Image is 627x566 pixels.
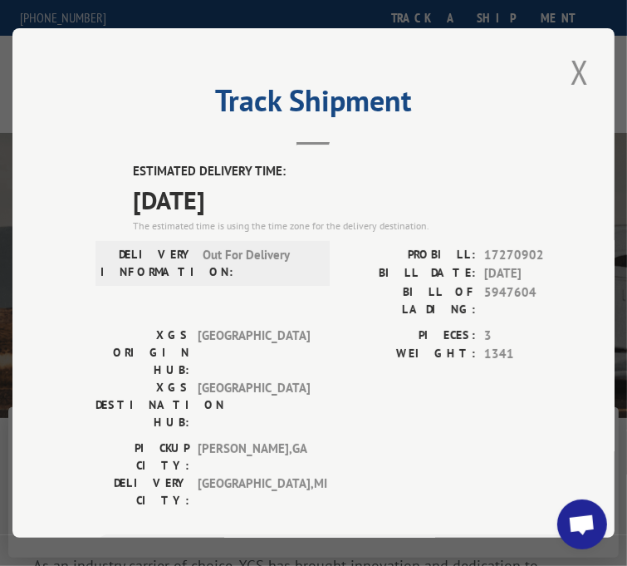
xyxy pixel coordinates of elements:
[96,475,189,509] label: DELIVERY CITY:
[557,500,607,549] a: Open chat
[96,89,531,121] h2: Track Shipment
[345,345,476,364] label: WEIGHT:
[345,283,476,318] label: BILL OF LADING:
[345,264,476,283] label: BILL DATE:
[203,246,315,281] span: Out For Delivery
[484,327,594,346] span: 3
[96,327,189,379] label: XGS ORIGIN HUB:
[133,219,594,234] div: The estimated time is using the time zone for the delivery destination.
[345,246,476,265] label: PROBILL:
[484,246,594,265] span: 17270902
[100,246,194,281] label: DELIVERY INFORMATION:
[198,475,310,509] span: [GEOGRAPHIC_DATA] , MI
[96,379,189,431] label: XGS DESTINATION HUB:
[484,264,594,283] span: [DATE]
[484,283,594,318] span: 5947604
[96,440,189,475] label: PICKUP CITY:
[484,345,594,364] span: 1341
[198,440,310,475] span: [PERSON_NAME] , GA
[133,162,594,181] label: ESTIMATED DELIVERY TIME:
[198,327,310,379] span: [GEOGRAPHIC_DATA]
[345,327,476,346] label: PIECES:
[133,181,594,219] span: [DATE]
[198,379,310,431] span: [GEOGRAPHIC_DATA]
[566,49,594,95] button: Close modal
